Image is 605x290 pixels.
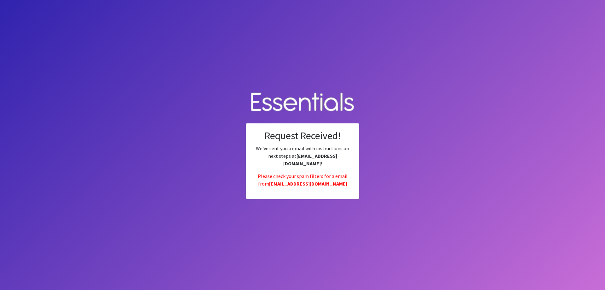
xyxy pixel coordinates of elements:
[269,181,347,187] strong: [EMAIL_ADDRESS][DOMAIN_NAME]
[246,86,359,119] img: Human Essentials
[252,130,353,142] h2: Request Received!
[283,153,337,167] strong: [EMAIL_ADDRESS][DOMAIN_NAME]
[252,145,353,167] p: We've sent you a email with instructions on next steps at !
[252,172,353,187] p: Please check your spam filters for a email from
